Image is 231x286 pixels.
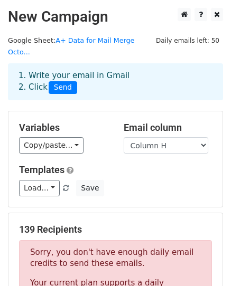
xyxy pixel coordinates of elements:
[124,122,212,134] h5: Email column
[8,8,223,26] h2: New Campaign
[8,36,134,56] a: A+ Data for Mail Merge Octo...
[19,180,60,196] a: Load...
[152,36,223,44] a: Daily emails left: 50
[49,81,77,94] span: Send
[152,35,223,46] span: Daily emails left: 50
[19,164,64,175] a: Templates
[178,235,231,286] iframe: Chat Widget
[30,247,201,269] p: Sorry, you don't have enough daily email credits to send these emails.
[11,70,220,94] div: 1. Write your email in Gmail 2. Click
[19,224,212,235] h5: 139 Recipients
[19,137,84,154] a: Copy/paste...
[8,36,134,56] small: Google Sheet:
[19,122,108,134] h5: Variables
[76,180,104,196] button: Save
